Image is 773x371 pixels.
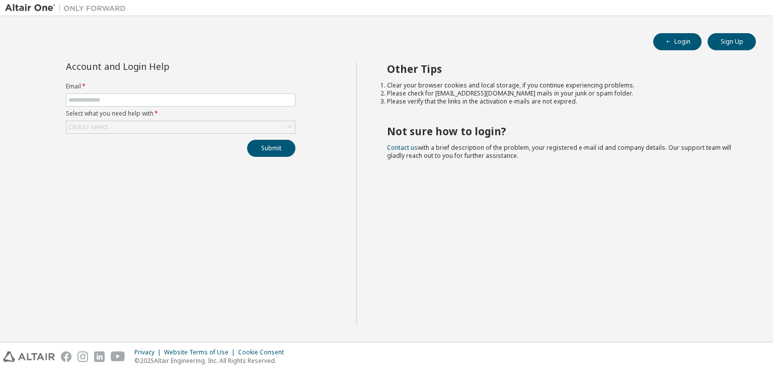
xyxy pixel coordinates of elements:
img: Altair One [5,3,131,13]
a: Contact us [387,143,418,152]
button: Sign Up [708,33,756,50]
div: Account and Login Help [66,62,250,70]
img: altair_logo.svg [3,351,55,362]
span: with a brief description of the problem, your registered e-mail id and company details. Our suppo... [387,143,731,160]
img: linkedin.svg [94,351,105,362]
li: Please verify that the links in the activation e-mails are not expired. [387,98,738,106]
img: facebook.svg [61,351,71,362]
img: instagram.svg [78,351,88,362]
h2: Not sure how to login? [387,125,738,138]
button: Login [653,33,702,50]
li: Please check for [EMAIL_ADDRESS][DOMAIN_NAME] mails in your junk or spam folder. [387,89,738,98]
p: © 2025 Altair Engineering, Inc. All Rights Reserved. [134,356,290,365]
img: youtube.svg [111,351,125,362]
div: Click to select [66,121,295,133]
div: Cookie Consent [238,348,290,356]
div: Privacy [134,348,164,356]
li: Clear your browser cookies and local storage, if you continue experiencing problems. [387,81,738,89]
h2: Other Tips [387,62,738,75]
button: Submit [247,140,295,157]
label: Select what you need help with [66,110,295,118]
div: Website Terms of Use [164,348,238,356]
label: Email [66,82,295,90]
div: Click to select [68,123,108,131]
